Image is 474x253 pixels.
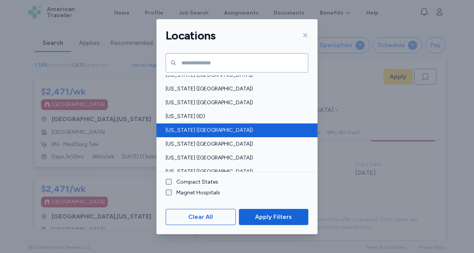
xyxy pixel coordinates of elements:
[166,154,304,162] span: [US_STATE] ([GEOGRAPHIC_DATA])
[166,127,304,134] span: [US_STATE] ([GEOGRAPHIC_DATA])
[166,85,304,93] span: [US_STATE] ([GEOGRAPHIC_DATA])
[188,212,213,222] span: Clear All
[239,209,308,225] button: Apply Filters
[166,168,304,176] span: [US_STATE] ([GEOGRAPHIC_DATA])
[166,209,236,225] button: Clear All
[172,189,220,197] label: Magnet Hospitals
[166,99,304,107] span: [US_STATE] ([GEOGRAPHIC_DATA])
[166,140,304,148] span: [US_STATE] ([GEOGRAPHIC_DATA])
[255,212,292,222] span: Apply Filters
[166,28,216,43] h1: Locations
[166,113,304,120] span: [US_STATE] (ID)
[172,178,218,186] label: Compact States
